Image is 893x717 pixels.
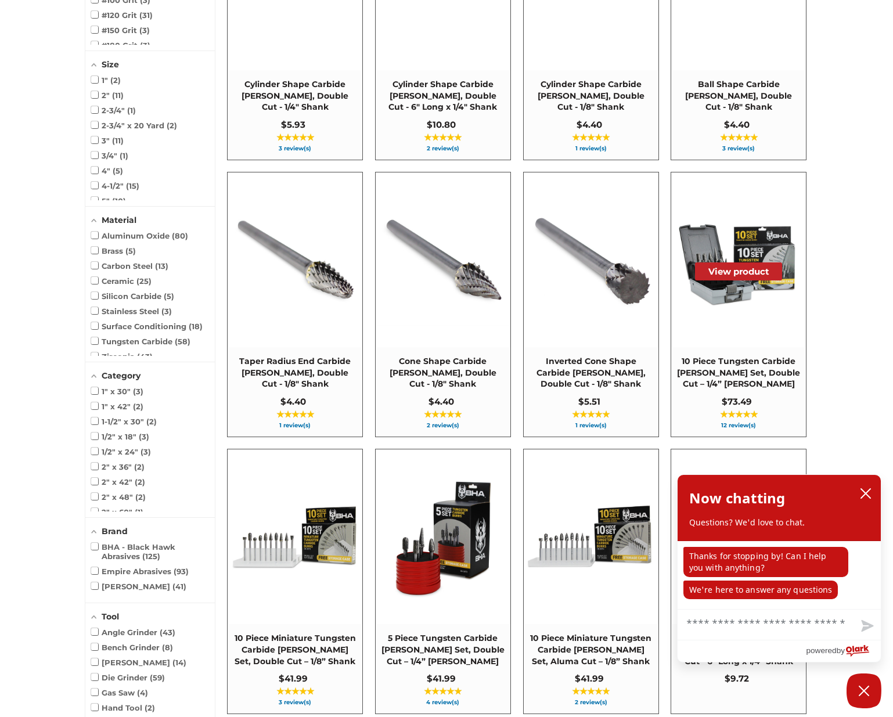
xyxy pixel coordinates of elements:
span: 3 [139,432,149,441]
img: CBSM-51D pointed cone shape carbide burr 1/8" shank [376,193,510,327]
span: 13 [155,261,168,271]
span: Tungsten Carbide [91,337,190,346]
span: ★★★★★ [720,133,758,142]
span: 93 [174,567,189,576]
span: 2" x 48" [91,492,146,502]
span: 1 review(s) [233,423,357,428]
span: 2" x 36" [91,462,145,471]
a: Cone Shape Carbide Burr, Double Cut - 1/8" Shank [376,172,510,437]
span: 2 [167,121,177,130]
span: 25 [136,276,152,286]
span: 5 Piece Tungsten Carbide [PERSON_NAME] Set, Double Cut – 1/4” [PERSON_NAME] [381,633,505,667]
span: 59 [150,673,165,682]
span: 4-1/2" [91,181,139,190]
div: olark chatbox [677,474,881,662]
span: Cone Shape Carbide [PERSON_NAME], Double Cut - 1/8" Shank [381,356,505,390]
span: #180 Grit [91,41,150,50]
span: 4 review(s) [381,700,505,705]
span: 11 [112,91,124,100]
span: Brass [91,246,136,255]
span: 1-1/2" x 30" [91,417,157,426]
span: $5.51 [578,396,600,407]
span: 2 [135,492,146,502]
span: 2 [146,417,157,426]
span: $5.93 [281,119,305,130]
a: 5 Piece Tungsten Carbide Burr Set, Double Cut – 1/4” Shank [376,449,510,714]
span: 3 review(s) [677,146,800,152]
span: [PERSON_NAME] [91,658,186,667]
span: 3 [133,387,143,396]
span: 58 [175,337,190,346]
span: $41.99 [575,673,604,684]
span: by [837,643,845,658]
span: 2 [145,703,155,712]
span: Material [102,215,136,225]
span: powered [806,643,836,658]
span: [PERSON_NAME] [91,582,186,591]
span: ★★★★★ [720,410,758,419]
span: 125 [142,552,160,561]
span: $4.40 [577,119,602,130]
span: BHA - Black Hawk Abrasives [91,542,209,561]
span: Taper Radius End Carbide [PERSON_NAME], Double Cut - 1/8" Shank [233,356,357,390]
span: Zirconia [91,352,153,361]
div: chat [678,541,881,609]
span: ★★★★★ [424,687,462,696]
span: 2 review(s) [381,146,505,152]
span: Bench Grinder [91,643,173,652]
span: 3 [140,41,150,50]
span: 1 review(s) [530,423,653,428]
button: Send message [852,613,881,640]
span: #120 Grit [91,10,153,20]
span: $41.99 [279,673,308,684]
span: 15 [126,181,139,190]
span: Silicon Carbide [91,291,174,301]
span: ★★★★★ [276,410,314,419]
span: $10.80 [427,119,456,130]
span: Cylinder Shape Carbide [PERSON_NAME], Double Cut - 6" Long x 1/4" Shank [381,79,505,113]
span: 2" [91,91,124,100]
span: 2" x 60" [91,507,143,517]
span: 18 [189,322,203,331]
img: BHA Double Cut Mini Carbide Burr Set, 1/8" Shank [228,470,362,604]
span: 2-3/4" x 20 Yard [91,121,177,130]
span: ★★★★★ [572,410,610,419]
span: 5 [113,166,123,175]
span: Surface Conditioning [91,322,203,331]
span: 5 [164,291,174,301]
img: BHA Double Cut Carbide Burr 5 Piece Set, 1/4" Shank [376,470,510,604]
span: 14 [172,658,186,667]
span: $4.40 [429,396,454,407]
a: 10 Piece Miniature Tungsten Carbide Burr Set, Aluma Cut – 1/8” Shank [524,449,658,714]
span: 43 [137,352,153,361]
span: 1 [120,151,128,160]
a: 10 Piece Tungsten Carbide Burr Set, Double Cut – 1/4” Shank [671,172,806,437]
span: Cylinder Shape Carbide [PERSON_NAME], Double Cut - 1/4" Shank [233,79,357,113]
span: Category [102,370,141,381]
img: CBSL-51D taper shape carbide burr 1/8" shank [228,193,362,327]
h2: Now chatting [689,487,785,510]
span: Carbon Steel [91,261,168,271]
span: 3 [139,26,150,35]
span: #150 Grit [91,26,150,35]
a: Inverted Cone Shape Carbide Burr, Double Cut - 1/8" Shank [524,172,658,437]
a: Powered by Olark [806,640,881,662]
span: 2 review(s) [530,700,653,705]
span: $4.40 [724,119,750,130]
span: 8 [162,643,173,652]
span: Aluminum Oxide [91,231,188,240]
span: 1 review(s) [530,146,653,152]
span: 5 [125,246,136,255]
button: close chatbox [856,485,875,502]
span: 4 [137,688,148,697]
span: 2-3/4" [91,106,136,115]
span: Die Grinder [91,673,165,682]
span: 10 Piece Miniature Tungsten Carbide [PERSON_NAME] Set, Aluma Cut – 1/8” Shank [530,633,653,667]
span: ★★★★★ [572,133,610,142]
span: 1" [91,75,121,85]
span: 4" [91,166,123,175]
span: 2" x 42" [91,477,145,487]
p: We're here to answer any questions [683,580,838,599]
span: Tool [102,611,119,622]
span: Stainless Steel [91,307,172,316]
